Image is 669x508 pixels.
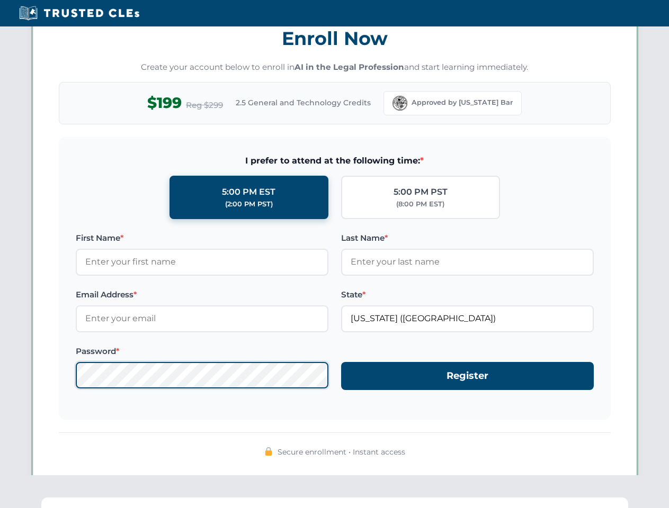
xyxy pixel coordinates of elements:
[295,62,404,72] strong: AI in the Legal Profession
[76,345,328,358] label: Password
[147,91,182,115] span: $199
[59,61,611,74] p: Create your account below to enroll in and start learning immediately.
[394,185,448,199] div: 5:00 PM PST
[264,447,273,456] img: 🔒
[278,446,405,458] span: Secure enrollment • Instant access
[59,22,611,55] h3: Enroll Now
[341,362,594,390] button: Register
[393,96,407,111] img: Florida Bar
[222,185,275,199] div: 5:00 PM EST
[236,97,371,108] span: 2.5 General and Technology Credits
[396,199,444,210] div: (8:00 PM EST)
[341,288,594,301] label: State
[76,288,328,301] label: Email Address
[16,5,142,21] img: Trusted CLEs
[341,249,594,275] input: Enter your last name
[76,305,328,332] input: Enter your email
[186,99,223,112] span: Reg $299
[76,154,594,168] span: I prefer to attend at the following time:
[76,249,328,275] input: Enter your first name
[225,199,273,210] div: (2:00 PM PST)
[76,232,328,244] label: First Name
[341,305,594,332] input: Florida (FL)
[341,232,594,244] label: Last Name
[412,97,513,108] span: Approved by [US_STATE] Bar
